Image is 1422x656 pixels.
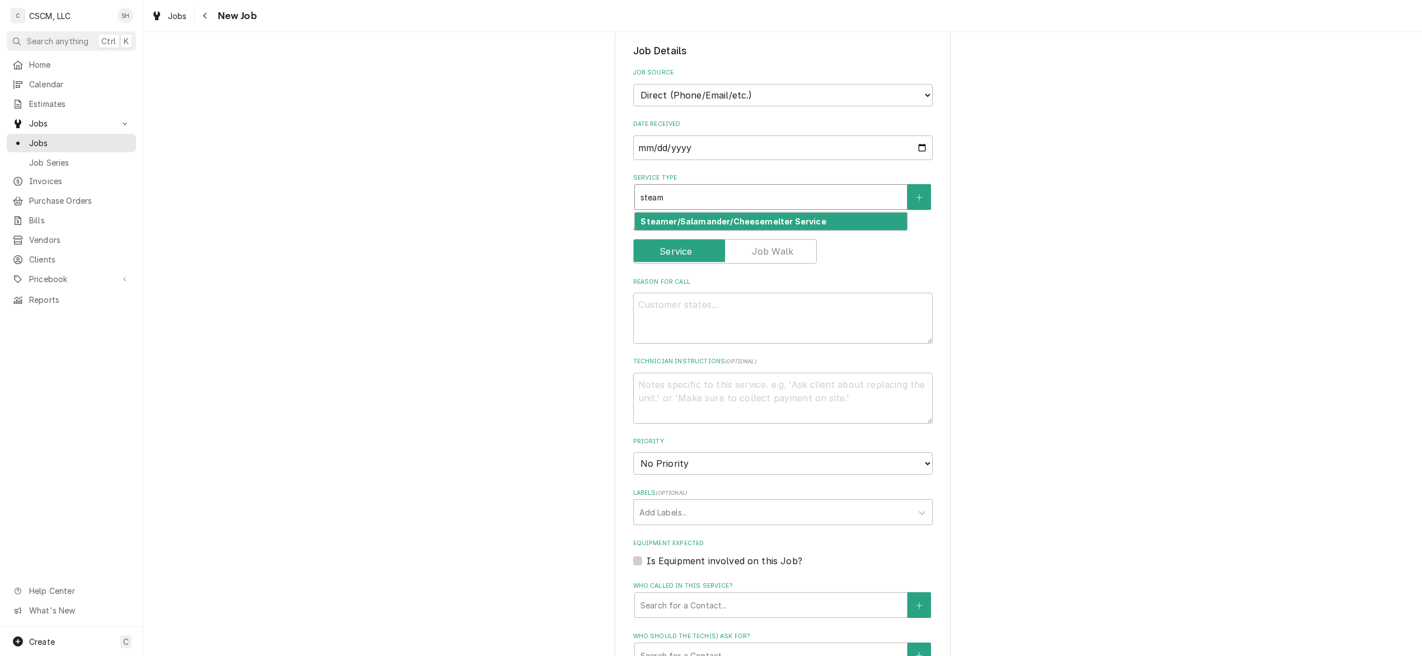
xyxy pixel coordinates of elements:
[123,636,129,648] span: C
[633,174,933,182] label: Service Type
[7,582,136,600] a: Go to Help Center
[29,157,130,168] span: Job Series
[908,592,931,618] button: Create New Contact
[633,120,933,129] label: Date Received
[29,254,130,265] span: Clients
[29,175,130,187] span: Invoices
[908,184,931,210] button: Create New Service
[197,7,214,25] button: Navigate back
[7,134,136,152] a: Jobs
[647,554,802,568] label: Is Equipment involved on this Job?
[214,8,257,24] span: New Job
[29,637,55,646] span: Create
[29,10,71,22] div: CSCM, LLC
[7,153,136,172] a: Job Series
[633,44,933,58] legend: Job Details
[29,59,130,71] span: Home
[118,8,133,24] div: Serra Heyen's Avatar
[633,632,933,641] label: Who should the tech(s) ask for?
[633,582,933,591] label: Who called in this service?
[29,214,130,226] span: Bills
[118,8,133,24] div: SH
[29,78,130,90] span: Calendar
[29,273,114,285] span: Pricebook
[725,358,756,364] span: ( optional )
[168,10,187,22] span: Jobs
[633,437,933,446] label: Priority
[7,172,136,190] a: Invoices
[633,357,933,366] label: Technician Instructions
[147,7,191,25] a: Jobs
[633,135,933,160] input: yyyy-mm-dd
[656,490,687,496] span: ( optional )
[7,75,136,93] a: Calendar
[7,290,136,309] a: Reports
[7,601,136,620] a: Go to What's New
[7,31,136,51] button: Search anythingCtrlK
[633,489,933,498] label: Labels
[29,605,129,616] span: What's New
[29,585,129,597] span: Help Center
[29,137,130,149] span: Jobs
[633,278,933,344] div: Reason For Call
[633,489,933,525] div: Labels
[640,217,826,226] strong: Steamer/Salamander/Cheesemelter Service
[29,234,130,246] span: Vendors
[7,55,136,74] a: Home
[633,437,933,475] div: Priority
[7,211,136,229] a: Bills
[29,118,114,129] span: Jobs
[633,278,933,287] label: Reason For Call
[27,35,88,47] span: Search anything
[633,68,933,106] div: Job Source
[633,582,933,618] div: Who called in this service?
[633,539,933,568] div: Equipment Expected
[633,224,933,264] div: Job Type
[124,35,129,47] span: K
[7,95,136,113] a: Estimates
[633,120,933,160] div: Date Received
[633,224,933,233] label: Job Type
[633,68,933,77] label: Job Source
[633,174,933,210] div: Service Type
[7,231,136,249] a: Vendors
[633,539,933,548] label: Equipment Expected
[916,194,923,202] svg: Create New Service
[7,191,136,210] a: Purchase Orders
[7,250,136,269] a: Clients
[916,602,923,610] svg: Create New Contact
[10,8,26,24] div: C
[29,195,130,207] span: Purchase Orders
[101,35,116,47] span: Ctrl
[29,98,130,110] span: Estimates
[633,357,933,423] div: Technician Instructions
[7,270,136,288] a: Go to Pricebook
[29,294,130,306] span: Reports
[7,114,136,133] a: Go to Jobs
